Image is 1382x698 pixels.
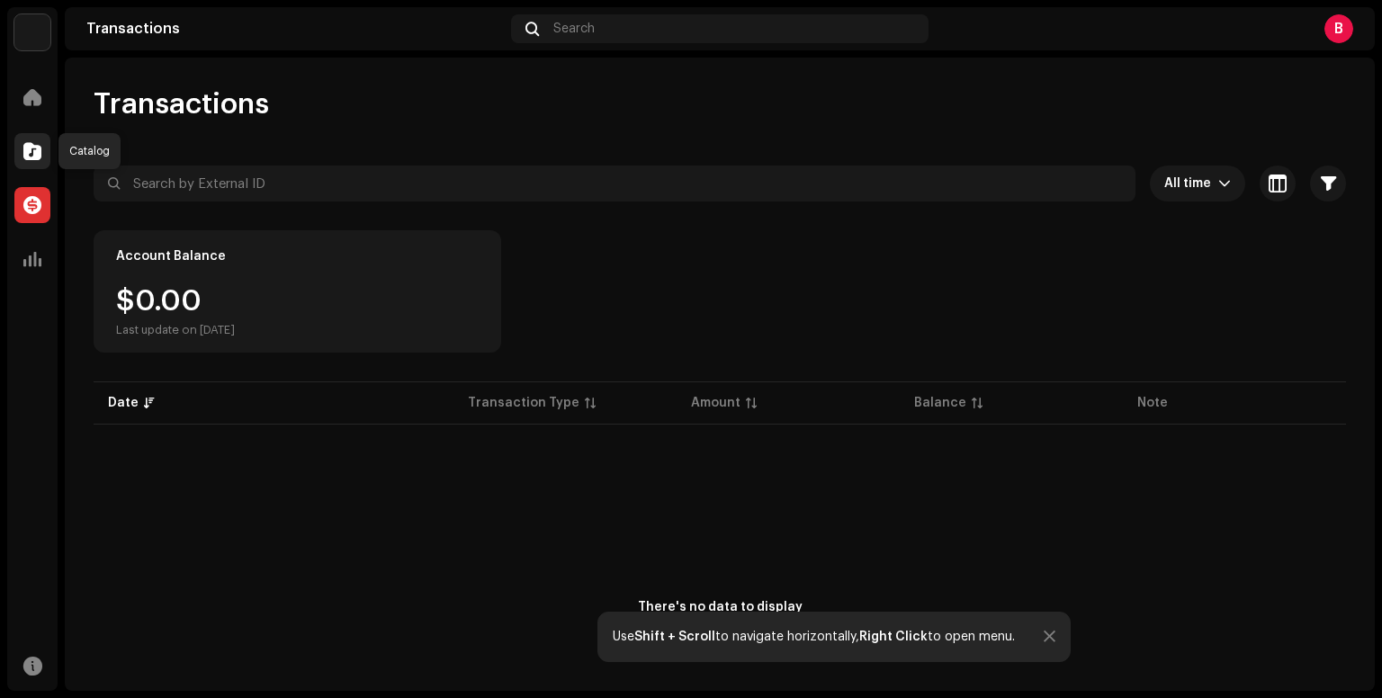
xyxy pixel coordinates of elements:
[86,22,504,36] div: Transactions
[613,630,1015,644] div: Use to navigate horizontally, to open menu.
[1164,166,1218,201] span: All time
[638,598,803,617] div: There's no data to display
[553,22,595,36] span: Search
[116,323,235,337] div: Last update on [DATE]
[1218,166,1231,201] div: dropdown trigger
[859,631,928,643] strong: Right Click
[116,249,226,264] div: Account Balance
[14,14,50,50] img: 3bdc119d-ef2f-4d41-acde-c0e9095fc35a
[94,86,269,122] span: Transactions
[634,631,715,643] strong: Shift + Scroll
[1324,14,1353,43] div: B
[94,166,1135,201] input: Search by External ID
